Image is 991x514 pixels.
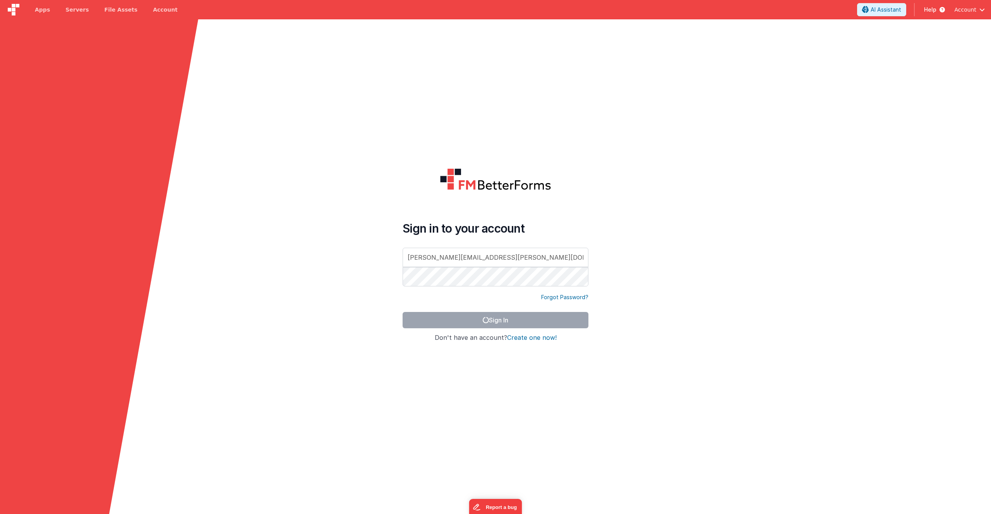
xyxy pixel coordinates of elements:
[35,6,50,14] span: Apps
[954,6,976,14] span: Account
[954,6,985,14] button: Account
[507,334,557,341] button: Create one now!
[403,248,588,267] input: Email Address
[924,6,936,14] span: Help
[857,3,906,16] button: AI Assistant
[403,312,588,328] button: Sign In
[65,6,89,14] span: Servers
[403,221,588,235] h4: Sign in to your account
[541,293,588,301] a: Forgot Password?
[871,6,901,14] span: AI Assistant
[105,6,138,14] span: File Assets
[403,334,588,341] h4: Don't have an account?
